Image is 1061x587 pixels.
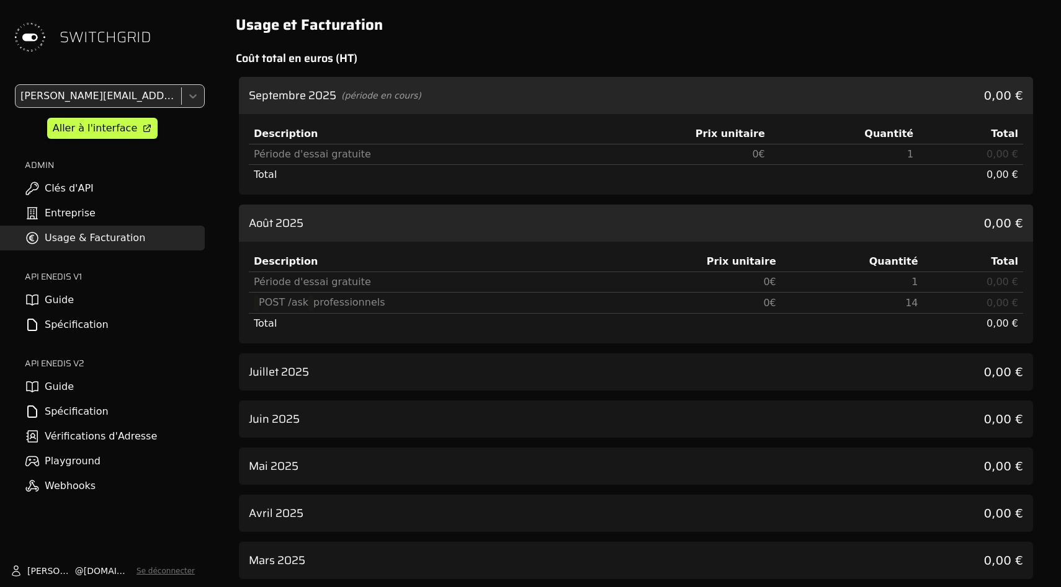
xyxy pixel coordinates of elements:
span: 0 € [763,297,776,309]
h2: API ENEDIS v1 [25,270,205,283]
span: (période en cours) [341,89,421,102]
div: voir les détails [239,495,1033,532]
div: Description [254,126,565,141]
div: Quantité [786,254,918,269]
span: 0,00 € [983,214,1023,232]
h2: ADMIN [25,159,205,171]
span: 0,00 € [987,317,1018,329]
span: 0 € [752,148,764,160]
h3: Mars 2025 [249,552,305,569]
div: Période d'essai gratuite [254,147,565,162]
a: Aller à l'interface [47,118,158,139]
h3: Juillet 2025 [249,363,309,381]
div: POST /ask professionnels [254,295,584,311]
div: Prix unitaire [575,126,765,141]
div: Total [928,254,1018,269]
span: 0,00 € [983,363,1023,381]
span: 0,00 € [987,297,1018,309]
h3: Avril 2025 [249,505,303,522]
div: voir les détails [239,542,1033,579]
span: [DOMAIN_NAME] [84,565,132,577]
span: Total [254,317,277,329]
span: 0,00 € [987,169,1018,180]
div: Prix unitaire [594,254,776,269]
img: Switchgrid Logo [10,17,50,57]
h3: Septembre 2025 [249,87,336,104]
span: 14 [905,297,918,309]
span: 1 [907,148,913,160]
span: 0,00 € [983,505,1023,522]
span: 0,00 € [983,87,1023,104]
h3: Juin 2025 [249,410,300,428]
span: 1 [911,276,918,288]
span: 0,00 € [987,148,1018,160]
div: Quantité [775,126,913,141]
span: @ [75,565,84,577]
h3: Mai 2025 [249,457,298,475]
div: Total [923,126,1018,141]
div: voir les détails [239,448,1033,485]
h1: Usage et Facturation [236,15,1036,35]
span: [PERSON_NAME] [27,565,75,577]
div: voir les détails [239,353,1033,391]
h2: Coût total en euros (HT) [236,50,1036,67]
span: SWITCHGRID [60,27,151,47]
div: Période d'essai gratuite [254,275,584,289]
div: voir les détails [239,400,1033,438]
h2: API ENEDIS v2 [25,357,205,369]
span: 0,00 € [983,410,1023,428]
span: 0 € [763,276,776,288]
span: 0,00 € [983,552,1023,569]
h3: Août 2025 [249,214,303,232]
div: Description [254,254,584,269]
div: Aller à l'interface [53,121,137,136]
span: 0,00 € [983,457,1023,475]
span: 0,00 € [987,276,1018,288]
span: Total [254,169,277,180]
button: Se déconnecter [137,566,195,576]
